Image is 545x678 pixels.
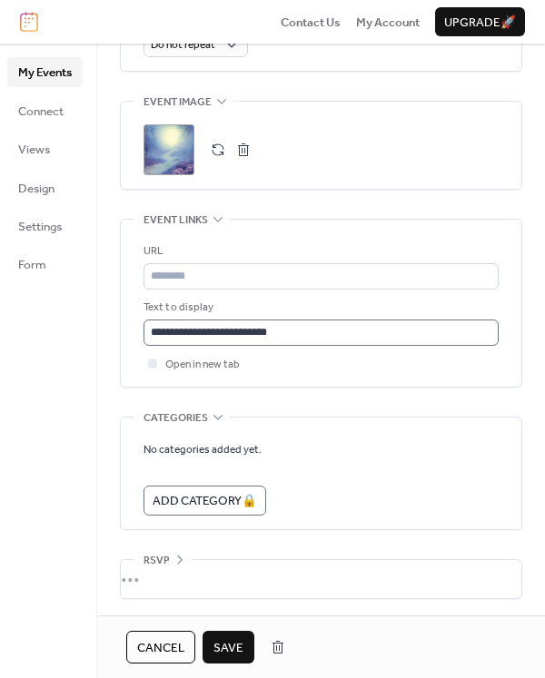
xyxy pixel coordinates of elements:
[144,124,194,175] div: ;
[444,14,516,32] span: Upgrade 🚀
[137,639,184,657] span: Cancel
[144,441,262,459] span: No categories added yet.
[151,34,215,55] span: Do not repeat
[356,13,420,31] a: My Account
[356,14,420,32] span: My Account
[126,631,195,663] button: Cancel
[7,173,83,202] a: Design
[144,299,495,317] div: Text to display
[7,96,83,125] a: Connect
[18,256,46,274] span: Form
[213,639,243,657] span: Save
[144,211,208,230] span: Event links
[20,12,38,32] img: logo
[144,93,212,112] span: Event image
[144,242,495,260] div: URL
[18,141,50,159] span: Views
[18,218,62,236] span: Settings
[144,409,208,427] span: Categories
[203,631,254,663] button: Save
[18,180,54,198] span: Design
[7,134,83,163] a: Views
[7,250,83,279] a: Form
[18,64,72,82] span: My Events
[165,356,240,374] span: Open in new tab
[281,13,341,31] a: Contact Us
[7,211,83,241] a: Settings
[121,560,521,598] div: •••
[435,7,525,36] button: Upgrade🚀
[144,552,170,570] span: RSVP
[281,14,341,32] span: Contact Us
[7,57,83,86] a: My Events
[18,103,64,121] span: Connect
